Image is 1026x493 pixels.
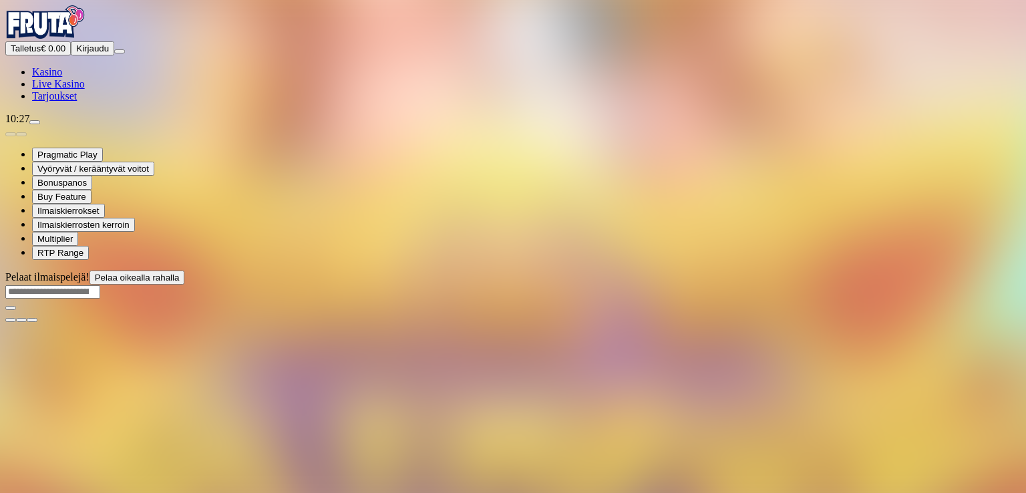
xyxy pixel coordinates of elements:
button: next slide [16,132,27,136]
div: Pelaat ilmaispelejä! [5,271,1021,285]
button: close icon [5,318,16,322]
input: Search [5,285,100,299]
button: chevron-down icon [16,318,27,322]
span: Vyöryvät / kerääntyvät voitot [37,164,149,174]
a: Kasino [32,66,62,77]
span: Pelaa oikealla rahalla [95,273,180,283]
button: menu [114,49,125,53]
img: Fruta [5,5,85,39]
button: RTP Range [32,246,89,260]
a: Fruta [5,29,85,41]
span: Buy Feature [37,192,86,202]
button: Pelaa oikealla rahalla [90,271,185,285]
span: Bonuspanos [37,178,87,188]
a: Tarjoukset [32,90,77,102]
button: fullscreen icon [27,318,37,322]
button: Talletusplus icon€ 0.00 [5,41,71,55]
button: Ilmaiskierrosten kerroin [32,218,135,232]
span: Ilmaiskierrosten kerroin [37,220,130,230]
span: 10:27 [5,113,29,124]
nav: Primary [5,5,1021,102]
button: Ilmaiskierrokset [32,204,105,218]
button: Bonuspanos [32,176,92,190]
a: Live Kasino [32,78,85,90]
span: Talletus [11,43,41,53]
nav: Main menu [5,66,1021,102]
button: Pragmatic Play [32,148,103,162]
button: Kirjaudu [71,41,114,55]
span: RTP Range [37,248,83,258]
button: Buy Feature [32,190,92,204]
button: prev slide [5,132,16,136]
span: Pragmatic Play [37,150,98,160]
span: € 0.00 [41,43,65,53]
button: play icon [5,306,16,310]
button: Multiplier [32,232,78,246]
span: Multiplier [37,234,73,244]
span: Ilmaiskierrokset [37,206,100,216]
button: Vyöryvät / kerääntyvät voitot [32,162,154,176]
button: live-chat [29,120,40,124]
span: Kirjaudu [76,43,109,53]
